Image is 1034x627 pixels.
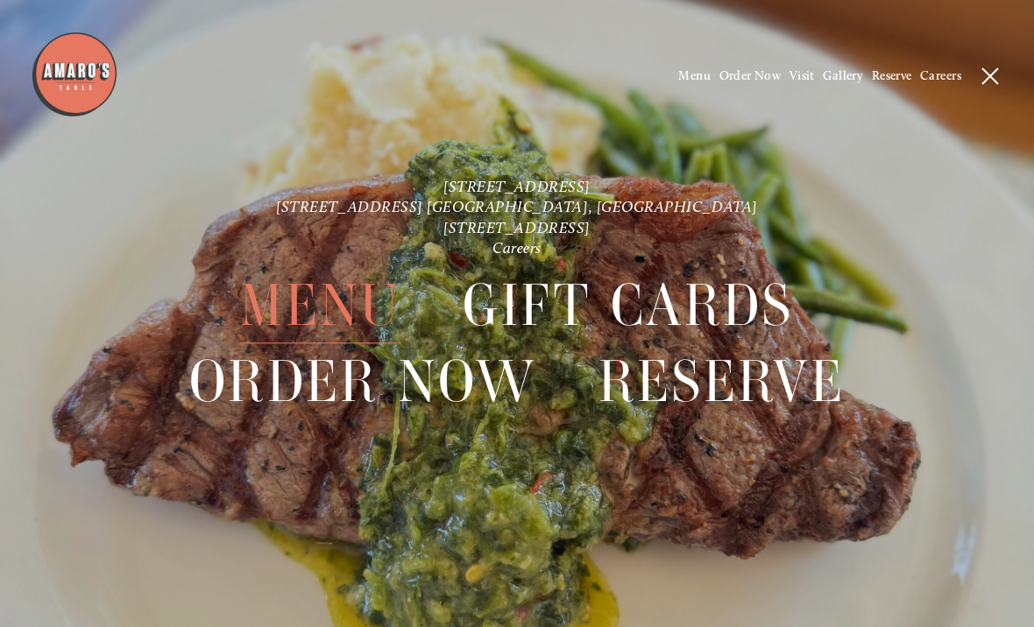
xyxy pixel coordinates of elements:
[276,198,758,216] a: [STREET_ADDRESS] [GEOGRAPHIC_DATA], [GEOGRAPHIC_DATA]
[189,344,536,419] a: Order Now
[443,177,591,195] a: [STREET_ADDRESS]
[678,68,711,83] a: Menu
[463,269,793,343] a: Gift Cards
[823,68,863,83] a: Gallery
[240,269,400,344] span: Menu
[790,68,815,83] a: Visit
[872,68,912,83] a: Reserve
[598,344,845,419] a: Reserve
[240,269,400,343] a: Menu
[598,344,845,419] span: Reserve
[492,239,542,257] a: Careers
[443,218,591,236] a: [STREET_ADDRESS]
[31,31,118,118] img: Amaro's Table
[920,68,961,83] a: Careers
[189,344,536,419] span: Order Now
[719,68,782,83] a: Order Now
[463,269,793,344] span: Gift Cards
